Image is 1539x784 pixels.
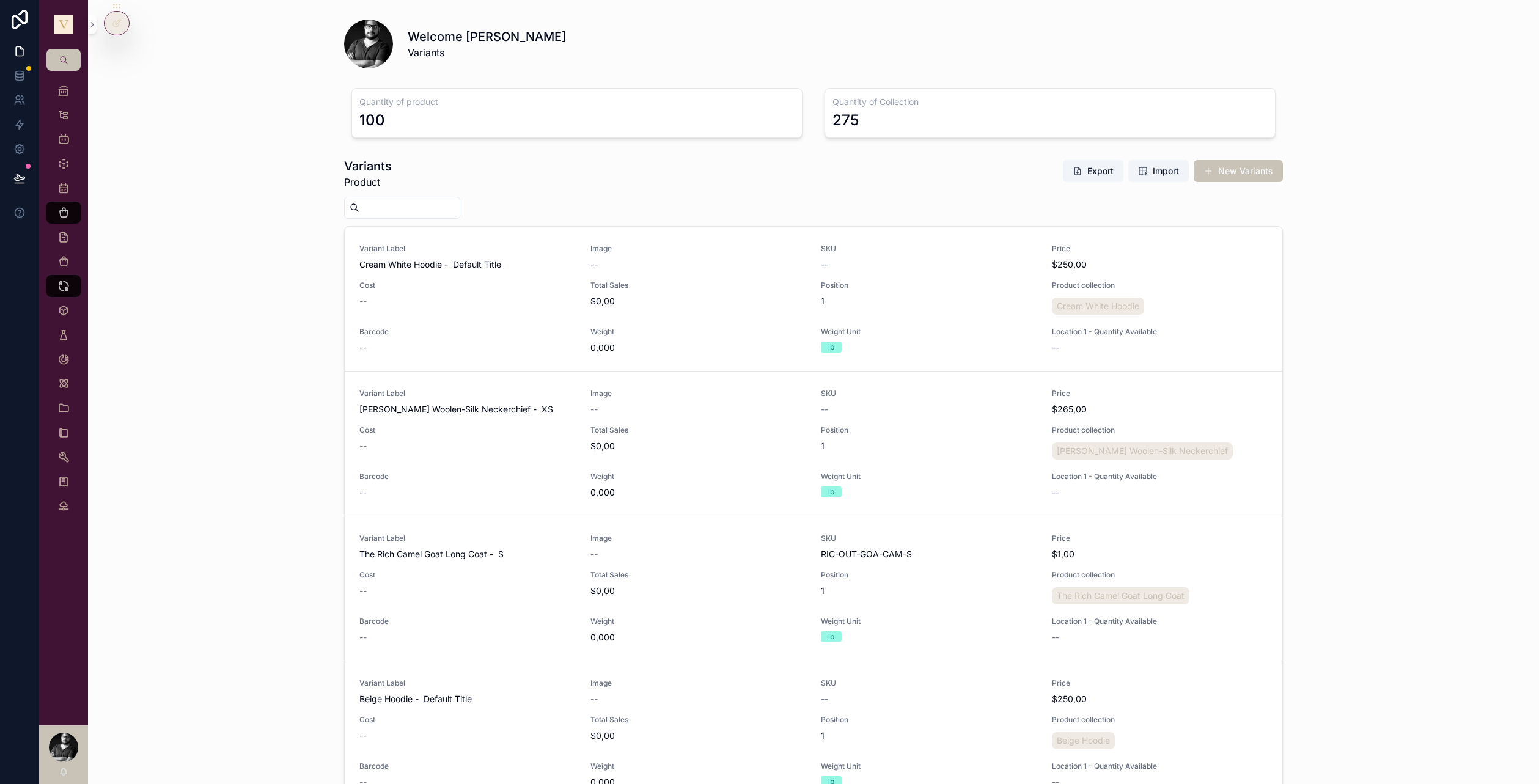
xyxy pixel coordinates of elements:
[1052,298,1144,315] a: Cream White Hoodie
[590,295,807,307] span: $0,00
[359,585,367,597] span: --
[359,617,576,626] span: Barcode
[54,15,73,34] img: App logo
[1057,445,1228,457] span: [PERSON_NAME] Woolen-Silk Neckerchief
[359,96,795,108] h3: Quantity of product
[359,631,367,643] span: --
[359,570,576,580] span: Cost
[359,280,576,290] span: Cost
[1052,533,1268,543] span: Price
[821,730,1037,742] span: 1
[1052,631,1059,643] span: --
[590,425,807,435] span: Total Sales
[1052,548,1268,560] span: $1,00
[1052,587,1189,604] a: The Rich Camel Goat Long Coat
[590,631,807,643] span: 0,000
[821,403,828,416] span: --
[1052,486,1059,499] span: --
[345,372,1282,516] a: Variant Label[PERSON_NAME] Woolen-Silk Neckerchief - XSImage--SKU--Price$265,00Cost--Total Sales$...
[1052,715,1268,725] span: Product collection
[359,693,576,705] span: Beige Hoodie - Default Title
[359,548,576,560] span: The Rich Camel Goat Long Coat - S
[590,730,807,742] span: $0,00
[590,761,807,771] span: Weight
[1153,165,1179,177] span: Import
[590,327,807,337] span: Weight
[1052,389,1268,398] span: Price
[1052,472,1268,482] span: Location 1 - Quantity Available
[1194,160,1283,182] button: New Variants
[1052,732,1115,749] a: Beige Hoodie
[344,158,392,175] h1: Variants
[821,693,828,705] span: --
[1057,590,1185,602] span: The Rich Camel Goat Long Coat
[590,548,598,560] span: --
[821,715,1037,725] span: Position
[1057,735,1110,747] span: Beige Hoodie
[821,244,1037,254] span: SKU
[590,715,807,725] span: Total Sales
[590,693,598,705] span: --
[359,486,367,499] span: --
[1052,693,1268,705] span: $250,00
[359,244,576,254] span: Variant Label
[359,425,576,435] span: Cost
[821,389,1037,398] span: SKU
[821,533,1037,543] span: SKU
[345,516,1282,661] a: Variant LabelThe Rich Camel Goat Long Coat - SImage--SKURIC-OUT-GOA-CAM-SPrice$1,00Cost--Total Sa...
[359,533,576,543] span: Variant Label
[590,440,807,452] span: $0,00
[39,71,88,533] div: scrollable content
[1052,280,1268,290] span: Product collection
[1057,300,1139,312] span: Cream White Hoodie
[344,175,392,189] span: Product
[821,617,1037,626] span: Weight Unit
[359,327,576,337] span: Barcode
[359,761,576,771] span: Barcode
[359,715,576,725] span: Cost
[821,280,1037,290] span: Position
[821,295,1037,307] span: 1
[590,280,807,290] span: Total Sales
[828,486,834,497] div: lb
[821,570,1037,580] span: Position
[821,440,1037,452] span: 1
[590,486,807,499] span: 0,000
[1052,617,1268,626] span: Location 1 - Quantity Available
[590,617,807,626] span: Weight
[359,389,576,398] span: Variant Label
[821,327,1037,337] span: Weight Unit
[1052,403,1268,416] span: $265,00
[821,548,1037,560] span: RIC-OUT-GOA-CAM-S
[1052,761,1268,771] span: Location 1 - Quantity Available
[590,570,807,580] span: Total Sales
[408,45,566,60] span: Variants
[359,295,367,307] span: --
[1052,425,1268,435] span: Product collection
[590,585,807,597] span: $0,00
[821,425,1037,435] span: Position
[828,342,834,353] div: lb
[1052,327,1268,337] span: Location 1 - Quantity Available
[821,585,1037,597] span: 1
[1052,570,1268,580] span: Product collection
[590,244,807,254] span: Image
[359,258,576,271] span: Cream White Hoodie - Default Title
[821,678,1037,688] span: SKU
[828,631,834,642] div: lb
[590,342,807,354] span: 0,000
[821,761,1037,771] span: Weight Unit
[821,258,828,271] span: --
[590,403,598,416] span: --
[359,403,576,416] span: [PERSON_NAME] Woolen-Silk Neckerchief - XS
[359,678,576,688] span: Variant Label
[590,678,807,688] span: Image
[1052,244,1268,254] span: Price
[821,472,1037,482] span: Weight Unit
[408,28,566,45] h1: Welcome [PERSON_NAME]
[1052,342,1059,354] span: --
[1052,258,1268,271] span: $250,00
[359,111,385,130] div: 100
[832,96,1268,108] h3: Quantity of Collection
[359,730,367,742] span: --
